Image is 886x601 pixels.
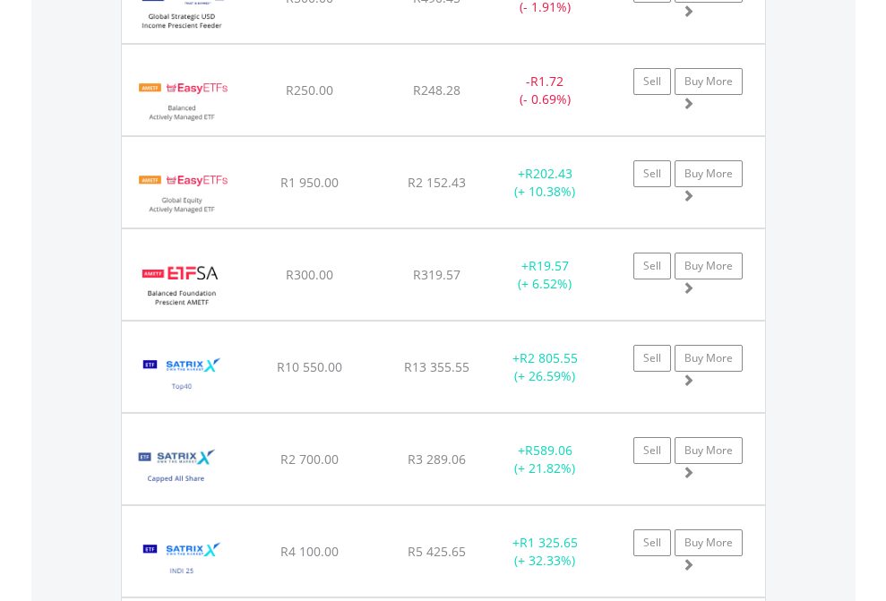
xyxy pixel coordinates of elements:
[408,543,466,560] span: R5 425.65
[675,68,743,95] a: Buy More
[413,266,460,283] span: R319.57
[529,257,569,274] span: R19.57
[277,358,342,375] span: R10 550.00
[131,252,234,315] img: TFSA.ETFSAB.png
[131,528,234,592] img: TFSA.STXIND.png
[675,345,743,372] a: Buy More
[675,160,743,187] a: Buy More
[525,442,572,459] span: R589.06
[489,257,601,293] div: + (+ 6.52%)
[413,82,460,99] span: R248.28
[131,344,234,408] img: TFSA.STX40.png
[408,174,466,191] span: R2 152.43
[131,159,234,223] img: TFSA.EASYGE.png
[675,529,743,556] a: Buy More
[520,349,578,366] span: R2 805.55
[286,82,333,99] span: R250.00
[404,358,469,375] span: R13 355.55
[633,529,671,556] a: Sell
[489,349,601,385] div: + (+ 26.59%)
[489,534,601,570] div: + (+ 32.33%)
[280,174,339,191] span: R1 950.00
[131,67,234,131] img: TFSA.EASYBF.png
[280,543,339,560] span: R4 100.00
[633,345,671,372] a: Sell
[633,160,671,187] a: Sell
[286,266,333,283] span: R300.00
[489,165,601,201] div: + (+ 10.38%)
[633,68,671,95] a: Sell
[520,534,578,551] span: R1 325.65
[408,451,466,468] span: R3 289.06
[675,437,743,464] a: Buy More
[530,73,563,90] span: R1.72
[131,436,221,500] img: TFSA.STXCAP.png
[280,451,339,468] span: R2 700.00
[633,253,671,279] a: Sell
[489,442,601,477] div: + (+ 21.82%)
[675,253,743,279] a: Buy More
[525,165,572,182] span: R202.43
[633,437,671,464] a: Sell
[489,73,601,108] div: - (- 0.69%)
